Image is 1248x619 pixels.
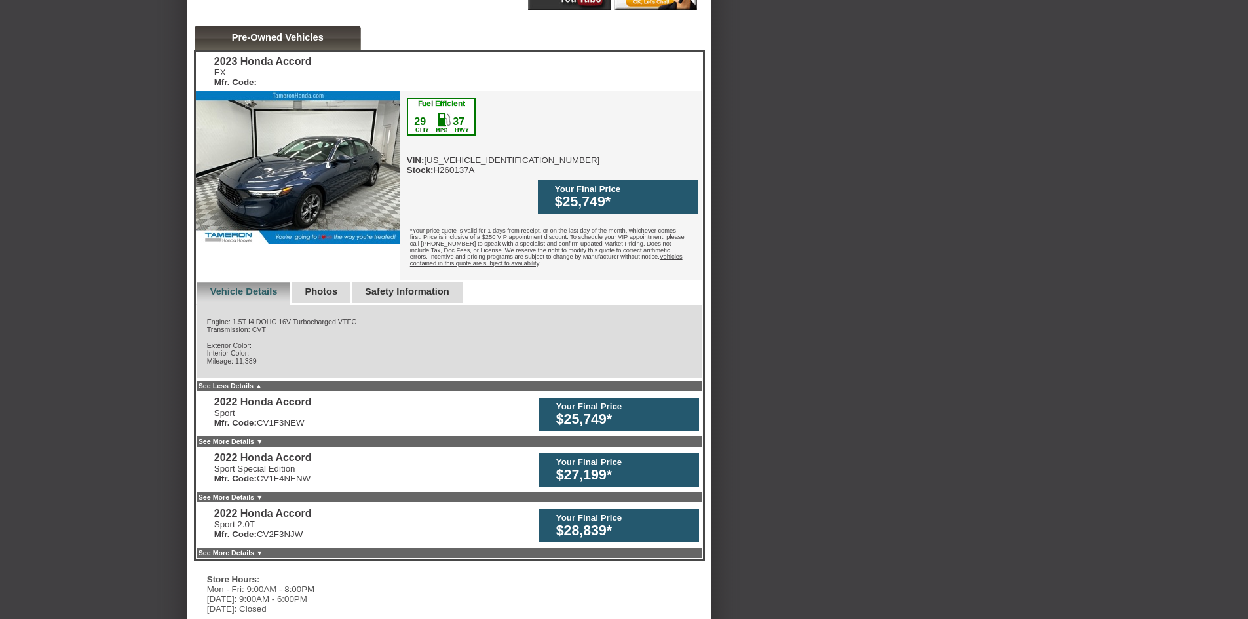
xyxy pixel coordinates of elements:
b: Mfr. Code: [214,474,257,483]
a: See Less Details ▲ [199,382,263,390]
div: Sport Special Edition CV1F4NENW [214,464,312,483]
a: See More Details ▼ [199,549,263,557]
b: Mfr. Code: [214,77,257,87]
div: 2023 Honda Accord [214,56,312,67]
div: Sport CV1F3NEW [214,408,312,428]
a: See More Details ▼ [199,438,263,445]
div: Your Final Price [556,513,692,523]
div: Your Final Price [556,402,692,411]
div: EX [214,67,312,87]
div: $28,839* [556,523,692,539]
div: Mon - Fri: 9:00AM - 8:00PM [DATE]: 9:00AM - 6:00PM [DATE]: Closed [207,584,404,614]
div: 2022 Honda Accord [214,452,312,464]
div: $25,749* [556,411,692,428]
b: Mfr. Code: [214,418,257,428]
b: Mfr. Code: [214,529,257,539]
a: Photos [305,286,337,297]
div: Your Final Price [556,457,692,467]
div: 29 [413,116,427,128]
div: $25,749* [555,194,691,210]
div: 2022 Honda Accord [214,508,312,519]
a: Pre-Owned Vehicles [232,32,324,43]
div: $27,199* [556,467,692,483]
a: Vehicle Details [210,286,278,297]
div: Sport 2.0T CV2F3NJW [214,519,312,539]
div: Your Final Price [555,184,691,194]
div: 37 [452,116,466,128]
a: See More Details ▼ [199,493,263,501]
div: [US_VEHICLE_IDENTIFICATION_NUMBER] H260137A [407,98,600,175]
div: *Your price quote is valid for 1 days from receipt, or on the last day of the month, whichever co... [400,217,702,280]
a: Safety Information [365,286,449,297]
b: Stock: [407,165,434,175]
div: 2022 Honda Accord [214,396,312,408]
b: VIN: [407,155,425,165]
div: Store Hours: [207,574,397,584]
div: Engine: 1.5T I4 DOHC 16V Turbocharged VTEC Transmission: CVT Exterior Color: Interior Color: Mile... [196,305,703,379]
u: Vehicles contained in this quote are subject to availability [410,253,683,267]
img: 2023 Honda Accord [196,91,400,244]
